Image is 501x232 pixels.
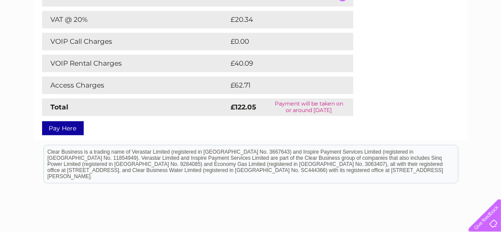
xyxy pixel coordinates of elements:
strong: Total [51,103,69,111]
td: £20.34 [229,11,336,28]
a: Pay Here [42,121,84,135]
td: £0.00 [229,33,333,50]
div: Clear Business is a trading name of Verastar Limited (registered in [GEOGRAPHIC_DATA] No. 3667643... [44,5,458,42]
td: VOIP Rental Charges [42,55,229,72]
img: logo.png [18,23,62,49]
td: VOIP Call Charges [42,33,229,50]
td: VAT @ 20% [42,11,229,28]
strong: £122.05 [231,103,256,111]
td: Access Charges [42,77,229,94]
a: Telecoms [393,37,419,44]
a: 0333 014 3131 [336,4,396,15]
td: £40.09 [229,55,336,72]
td: Payment will be taken on or around [DATE] [265,98,353,116]
a: Energy [369,37,388,44]
a: Log out [472,37,493,44]
a: Water [347,37,363,44]
td: £62.71 [229,77,334,94]
a: Blog [425,37,437,44]
a: Contact [443,37,464,44]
